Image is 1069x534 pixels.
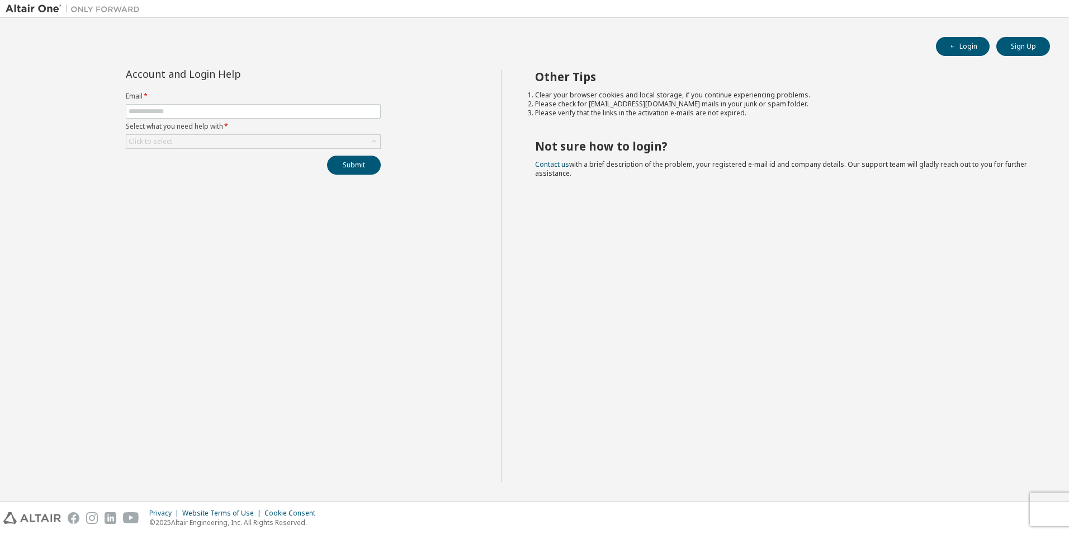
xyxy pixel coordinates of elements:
h2: Not sure how to login? [535,139,1030,153]
div: Website Terms of Use [182,509,264,518]
img: instagram.svg [86,512,98,524]
img: Altair One [6,3,145,15]
a: Contact us [535,160,569,169]
span: with a brief description of the problem, your registered e-mail id and company details. Our suppo... [535,160,1027,178]
h2: Other Tips [535,69,1030,84]
li: Clear your browser cookies and local storage, if you continue experiencing problems. [535,91,1030,100]
div: Click to select [129,137,172,146]
button: Login [936,37,990,56]
li: Please check for [EMAIL_ADDRESS][DOMAIN_NAME] mails in your junk or spam folder. [535,100,1030,109]
div: Account and Login Help [126,69,330,78]
li: Please verify that the links in the activation e-mails are not expired. [535,109,1030,118]
div: Cookie Consent [264,509,322,518]
img: youtube.svg [123,512,139,524]
button: Submit [327,156,381,175]
div: Privacy [149,509,182,518]
label: Select what you need help with [126,122,381,131]
img: facebook.svg [68,512,79,524]
label: Email [126,92,381,101]
img: altair_logo.svg [3,512,61,524]
img: linkedin.svg [105,512,116,524]
button: Sign Up [996,37,1050,56]
div: Click to select [126,135,380,148]
p: © 2025 Altair Engineering, Inc. All Rights Reserved. [149,518,322,527]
